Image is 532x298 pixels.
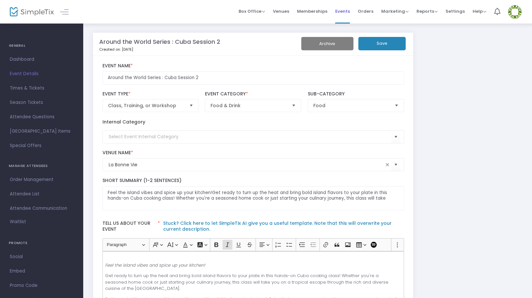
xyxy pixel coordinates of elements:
[392,99,401,112] button: Select
[99,37,220,46] m-panel-title: Around the World Series : Cuba Session 2
[358,37,406,50] button: Save
[358,3,373,20] span: Orders
[10,219,26,225] span: Waitlist
[10,281,73,290] span: Promo Code
[187,99,196,112] button: Select
[391,158,400,172] button: Select
[105,273,401,292] p: Get ready to turn up the heat and bring bold island flavors to your plate in this hands-on Cuba c...
[10,84,73,92] span: Times & Tickets
[313,102,389,109] span: Food
[10,267,73,275] span: Embed
[273,3,289,20] span: Venues
[446,3,465,20] span: Settings
[289,99,298,112] button: Select
[381,8,409,14] span: Marketing
[416,8,438,14] span: Reports
[10,253,73,261] span: Social
[9,159,74,173] h4: MANAGE ATTENDEES
[335,3,350,20] span: Events
[297,3,327,20] span: Memberships
[10,204,73,213] span: Attendee Communication
[9,39,74,52] h4: GENERAL
[102,63,404,69] label: Event Name
[473,8,486,14] span: Help
[99,47,305,52] p: Created on: [DATE]
[10,55,73,64] span: Dashboard
[102,91,199,97] label: Event Type
[108,102,184,109] span: Class, Training, or Workshop
[391,130,400,143] button: Select
[99,217,407,238] label: Tell us about your event
[9,237,74,250] h4: PROMOTE
[211,102,287,109] span: Food & Drink
[104,240,148,250] button: Paragraph
[205,91,301,97] label: Event Category
[10,127,73,136] span: [GEOGRAPHIC_DATA] Items
[239,8,265,14] span: Box Office
[102,119,145,125] label: Internal Category
[10,175,73,184] span: Order Management
[105,262,205,268] i: Feel the island vibes and spice up your kitchen!
[308,91,404,97] label: Sub-Category
[10,113,73,121] span: Attendee Questions
[109,133,391,140] input: Select Event Internal Category
[383,161,391,169] span: clear
[10,141,73,150] span: Special Offers
[107,241,141,249] span: Paragraph
[10,70,73,78] span: Event Details
[163,220,392,232] a: Stuck? Click here to let SimpleTix AI give you a useful template. Note that this will overwrite y...
[10,190,73,198] span: Attendee List
[102,71,404,85] input: Enter Event Name
[109,161,383,168] input: Select Venue
[102,238,404,251] div: Editor toolbar
[102,177,181,184] span: Short Summary (1-2 Sentences)
[10,98,73,107] span: Season Tickets
[301,37,353,50] button: Archive
[102,150,404,156] label: Venue Name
